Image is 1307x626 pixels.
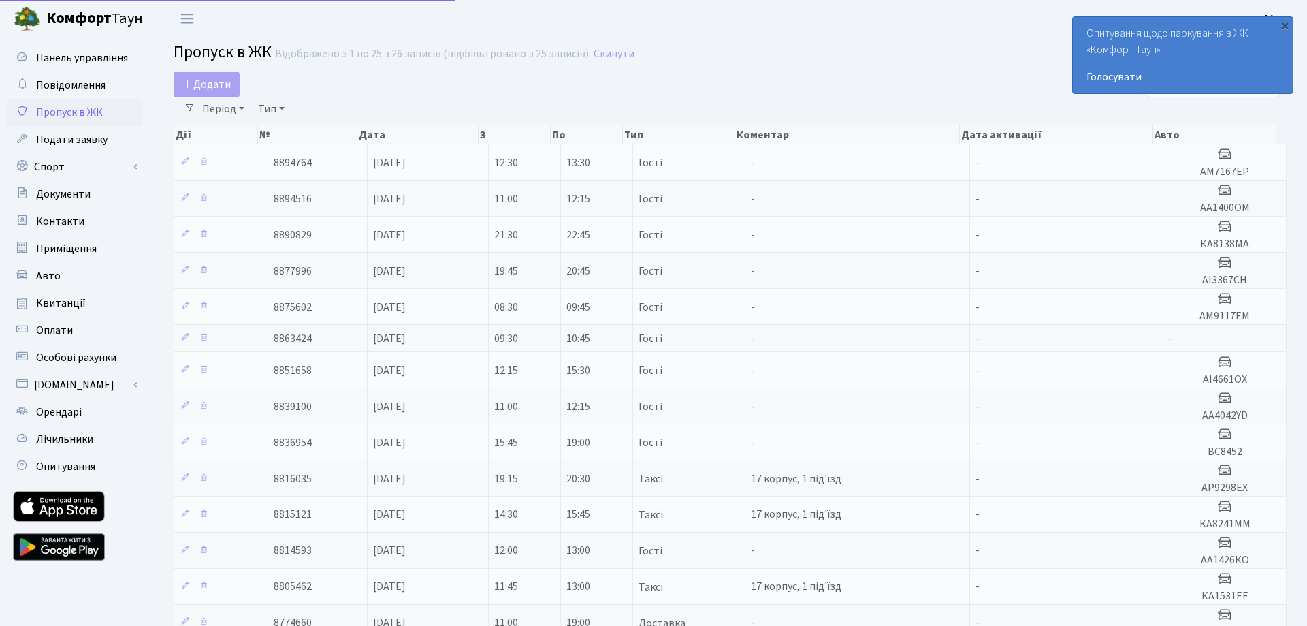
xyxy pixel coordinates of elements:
[639,193,662,204] span: Гості
[494,471,518,486] span: 19:15
[1254,11,1291,27] a: Офіс 1.
[274,228,312,242] span: 8890829
[373,300,406,315] span: [DATE]
[36,214,84,229] span: Контакти
[36,268,61,283] span: Авто
[751,264,755,279] span: -
[975,264,980,279] span: -
[479,125,551,144] th: З
[594,48,634,61] a: Скинути
[975,471,980,486] span: -
[1169,409,1280,422] h5: АА4042YD
[197,97,250,121] a: Період
[274,471,312,486] span: 8816035
[639,510,663,520] span: Таксі
[1073,17,1293,93] div: Опитування щодо паркування в ЖК «Комфорт Таун»
[373,363,406,378] span: [DATE]
[36,241,97,256] span: Приміщення
[566,507,590,522] span: 15:45
[639,157,662,168] span: Гості
[373,544,406,559] span: [DATE]
[7,344,143,371] a: Особові рахунки
[36,78,106,93] span: Повідомлення
[975,580,980,595] span: -
[274,363,312,378] span: 8851658
[751,399,755,414] span: -
[36,323,73,338] span: Оплати
[1169,274,1280,287] h5: АІ3367СН
[1169,554,1280,567] h5: АА1426КО
[274,264,312,279] span: 8877996
[373,331,406,346] span: [DATE]
[274,435,312,450] span: 8836954
[274,507,312,522] span: 8815121
[975,399,980,414] span: -
[639,333,662,344] span: Гості
[174,125,258,144] th: Дії
[7,371,143,398] a: [DOMAIN_NAME]
[275,48,591,61] div: Відображено з 1 по 25 з 26 записів (відфільтровано з 25 записів).
[7,153,143,181] a: Спорт
[1169,518,1280,531] h5: КА8241ММ
[7,99,143,126] a: Пропуск в ЖК
[373,264,406,279] span: [DATE]
[1153,125,1276,144] th: Авто
[174,72,240,97] a: Додати
[258,125,357,144] th: №
[7,426,143,453] a: Лічильники
[623,125,735,144] th: Тип
[373,435,406,450] span: [DATE]
[975,507,980,522] span: -
[494,155,518,170] span: 12:30
[751,580,841,595] span: 17 корпус, 1 під'їзд
[975,300,980,315] span: -
[7,181,143,208] a: Документи
[357,125,479,144] th: Дата
[751,331,755,346] span: -
[639,437,662,448] span: Гості
[639,266,662,277] span: Гості
[751,507,841,522] span: 17 корпус, 1 під'їзд
[174,40,272,64] span: Пропуск в ЖК
[7,126,143,153] a: Подати заявку
[1169,310,1280,323] h5: АМ9117ЕМ
[975,191,980,206] span: -
[373,155,406,170] span: [DATE]
[735,125,960,144] th: Коментар
[1169,482,1280,495] h5: АР9298ЕХ
[975,331,980,346] span: -
[274,300,312,315] span: 8875602
[566,399,590,414] span: 12:15
[7,453,143,480] a: Опитування
[975,544,980,559] span: -
[639,582,663,593] span: Таксі
[1254,12,1291,27] b: Офіс 1.
[1278,18,1291,32] div: ×
[751,471,841,486] span: 17 корпус, 1 під'їзд
[566,191,590,206] span: 12:15
[566,580,590,595] span: 13:00
[274,399,312,414] span: 8839100
[1169,445,1280,458] h5: ВС8452
[36,459,95,474] span: Опитування
[373,399,406,414] span: [DATE]
[494,544,518,559] span: 12:00
[170,7,204,30] button: Переключити навігацію
[975,155,980,170] span: -
[182,77,231,92] span: Додати
[566,435,590,450] span: 19:00
[751,435,755,450] span: -
[975,363,980,378] span: -
[274,580,312,595] span: 8805462
[975,435,980,450] span: -
[274,155,312,170] span: 8894764
[7,398,143,426] a: Орендарі
[566,331,590,346] span: 10:45
[639,546,662,557] span: Гості
[639,302,662,313] span: Гості
[494,580,518,595] span: 11:45
[1169,202,1280,215] h5: АА1400ОМ
[639,401,662,412] span: Гості
[36,187,91,202] span: Документи
[566,544,590,559] span: 13:00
